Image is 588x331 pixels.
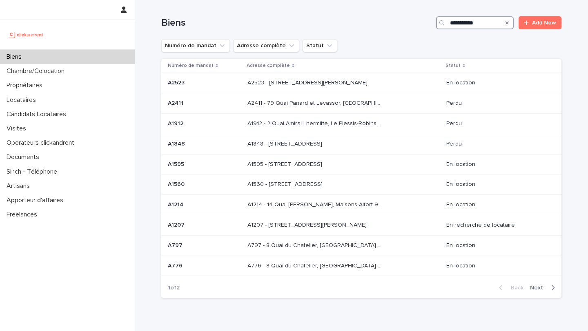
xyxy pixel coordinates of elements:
[3,211,44,218] p: Freelances
[247,78,369,86] p: A2523 - 18 quai Alphonse Le Gallo, Boulogne-Billancourt 92100
[161,174,561,195] tr: A1560A1560 A1560 - [STREET_ADDRESS]A1560 - [STREET_ADDRESS] En location
[161,235,561,256] tr: A797A797 A797 - 8 Quai du Chatelier, [GEOGRAPHIC_DATA] 93450A797 - 8 Quai du Chatelier, [GEOGRAPH...
[161,93,561,114] tr: A2411A2411 A2411 - 79 Quai Panard et Levassor, [GEOGRAPHIC_DATA]A2411 - 79 Quai Panard et Levasso...
[161,256,561,276] tr: A776A776 A776 - 8 Quai du Chatelier, [GEOGRAPHIC_DATA] 93450A776 - 8 Quai du Chatelier, [GEOGRAPH...
[168,261,184,269] p: A776
[436,16,514,29] input: Search
[446,201,548,208] p: En location
[233,39,299,52] button: Adresse complète
[168,159,186,168] p: A1595
[168,98,185,107] p: A2411
[168,200,185,208] p: A1214
[247,220,368,229] p: A1207 - [STREET_ADDRESS][PERSON_NAME]
[161,154,561,174] tr: A1595A1595 A1595 - [STREET_ADDRESS]A1595 - [STREET_ADDRESS] En location
[161,195,561,215] tr: A1214A1214 A1214 - 14 Quai [PERSON_NAME], Maisons-Alfort 94700A1214 - 14 Quai [PERSON_NAME], Mais...
[7,26,46,43] img: UCB0brd3T0yccxBKYDjQ
[161,278,186,298] p: 1 of 2
[247,119,385,127] p: A1912 - 2 Quai Amiral Lhermitte, Le Plessis-Robinson 92350
[530,285,548,291] span: Next
[532,20,556,26] span: Add New
[506,285,523,291] span: Back
[247,61,290,70] p: Adresse complète
[3,110,73,118] p: Candidats Locataires
[446,161,548,168] p: En location
[3,139,81,147] p: Operateurs clickandrent
[3,53,28,61] p: Biens
[446,100,548,107] p: Perdu
[168,179,186,188] p: A1560
[446,222,548,229] p: En recherche de locataire
[519,16,561,29] a: Add New
[247,139,324,148] p: A1848 - [STREET_ADDRESS]
[161,73,561,93] tr: A2523A2523 A2523 - [STREET_ADDRESS][PERSON_NAME]A2523 - [STREET_ADDRESS][PERSON_NAME] En location
[168,119,185,127] p: A1912
[161,17,433,29] h1: Biens
[445,61,461,70] p: Statut
[303,39,337,52] button: Statut
[446,181,548,188] p: En location
[161,134,561,154] tr: A1848A1848 A1848 - [STREET_ADDRESS]A1848 - [STREET_ADDRESS] Perdu
[247,179,324,188] p: A1560 - [STREET_ADDRESS]
[247,261,385,269] p: A776 - 8 Quai du Chatelier, [GEOGRAPHIC_DATA] 93450
[3,182,36,190] p: Artisans
[446,263,548,269] p: En location
[247,98,385,107] p: A2411 - 79 Quai Panard et Levassor, [GEOGRAPHIC_DATA]
[3,196,70,204] p: Apporteur d'affaires
[168,61,214,70] p: Numéro de mandat
[168,220,186,229] p: A1207
[3,67,71,75] p: Chambre/Colocation
[247,159,324,168] p: A1595 - [STREET_ADDRESS]
[3,153,46,161] p: Documents
[247,241,385,249] p: A797 - 8 Quai du Chatelier, [GEOGRAPHIC_DATA] 93450
[3,125,33,132] p: Visites
[3,96,42,104] p: Locataires
[247,200,385,208] p: A1214 - 14 Quai [PERSON_NAME], Maisons-Alfort 94700
[3,82,49,89] p: Propriétaires
[168,241,184,249] p: A797
[168,139,187,148] p: A1848
[446,79,548,86] p: En location
[446,120,548,127] p: Perdu
[161,39,230,52] button: Numéro de mandat
[3,168,64,176] p: Sinch - Téléphone
[527,284,561,291] button: Next
[168,78,186,86] p: A2523
[446,242,548,249] p: En location
[161,113,561,134] tr: A1912A1912 A1912 - 2 Quai Amiral Lhermitte, Le Plessis-Robinson 92350A1912 - 2 Quai Amiral Lhermi...
[161,215,561,235] tr: A1207A1207 A1207 - [STREET_ADDRESS][PERSON_NAME]A1207 - [STREET_ADDRESS][PERSON_NAME] En recherch...
[492,284,527,291] button: Back
[446,141,548,148] p: Perdu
